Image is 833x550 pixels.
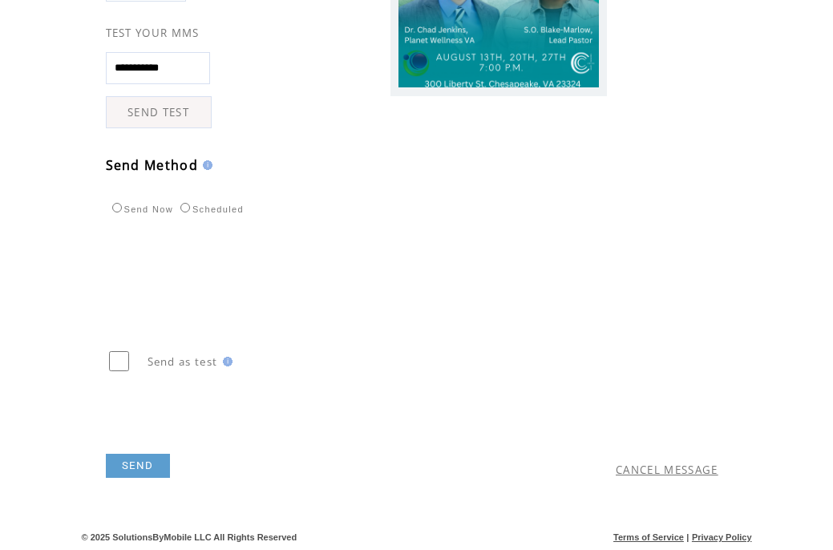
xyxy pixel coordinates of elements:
span: © 2025 SolutionsByMobile LLC All Rights Reserved [82,532,297,542]
a: SEND TEST [106,96,212,128]
a: Terms of Service [613,532,684,542]
a: SEND [106,454,170,478]
span: Send Method [106,156,199,174]
span: Send as test [148,354,218,369]
a: Privacy Policy [692,532,752,542]
span: | [686,532,689,542]
a: CANCEL MESSAGE [616,463,718,477]
img: help.gif [218,357,233,366]
img: help.gif [198,160,212,170]
label: Send Now [108,204,173,214]
label: Scheduled [176,204,244,214]
input: Scheduled [180,203,190,212]
span: TEST YOUR MMS [106,26,200,40]
input: Send Now [112,203,122,212]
